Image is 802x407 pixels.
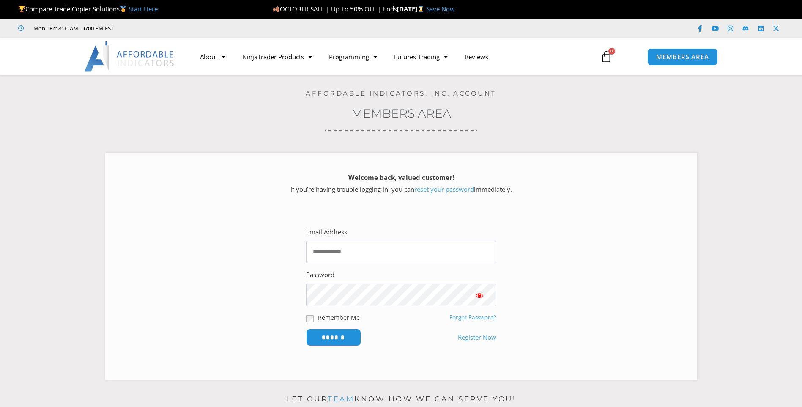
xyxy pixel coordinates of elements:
[192,47,591,66] nav: Menu
[588,44,625,69] a: 0
[328,395,354,403] a: team
[192,47,234,66] a: About
[120,6,126,12] img: 🥇
[84,41,175,72] img: LogoAI | Affordable Indicators – NinjaTrader
[126,24,252,33] iframe: Customer reviews powered by Trustpilot
[647,48,718,66] a: MEMBERS AREA
[348,173,454,181] strong: Welcome back, valued customer!
[456,47,497,66] a: Reviews
[318,313,360,322] label: Remember Me
[656,54,709,60] span: MEMBERS AREA
[306,89,496,97] a: Affordable Indicators, Inc. Account
[414,185,474,193] a: reset your password
[418,6,424,12] img: ⌛
[306,226,347,238] label: Email Address
[120,172,682,195] p: If you’re having trouble logging in, you can immediately.
[234,47,320,66] a: NinjaTrader Products
[397,5,426,13] strong: [DATE]
[463,284,496,306] button: Show password
[19,6,25,12] img: 🏆
[105,393,697,406] p: Let our know how we can serve you!
[608,48,615,55] span: 0
[458,332,496,344] a: Register Now
[273,6,279,12] img: 🍂
[386,47,456,66] a: Futures Trading
[449,313,496,321] a: Forgot Password?
[306,269,334,281] label: Password
[320,47,386,66] a: Programming
[31,23,114,33] span: Mon - Fri: 8:00 AM – 6:00 PM EST
[351,106,451,121] a: Members Area
[273,5,397,13] span: OCTOBER SALE | Up To 50% OFF | Ends
[18,5,158,13] span: Compare Trade Copier Solutions
[426,5,455,13] a: Save Now
[129,5,158,13] a: Start Here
